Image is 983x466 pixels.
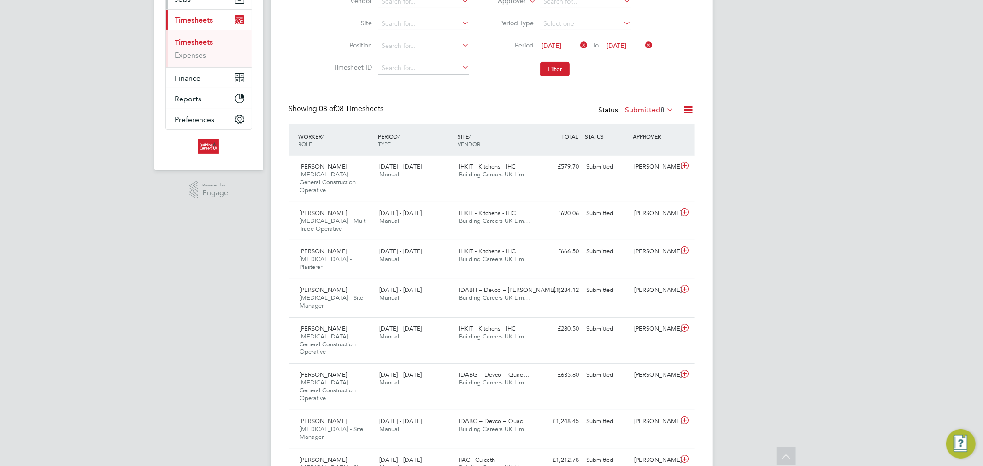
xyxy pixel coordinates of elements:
[535,159,583,175] div: £579.70
[378,17,469,30] input: Search for...
[300,417,347,425] span: [PERSON_NAME]
[379,325,422,332] span: [DATE] - [DATE]
[322,133,324,140] span: /
[535,367,583,383] div: £635.80
[330,41,372,49] label: Position
[379,247,422,255] span: [DATE] - [DATE]
[583,244,631,259] div: Submitted
[583,414,631,429] div: Submitted
[459,286,567,294] span: IDABH – Devco – [PERSON_NAME] R…
[630,321,678,337] div: [PERSON_NAME]
[459,209,516,217] span: IHKIT - Kitchens - IHC
[542,41,561,50] span: [DATE]
[583,128,631,145] div: STATUS
[189,181,228,199] a: Powered byEngage
[379,332,399,340] span: Manual
[540,17,631,30] input: Select one
[300,286,347,294] span: [PERSON_NAME]
[540,62,570,76] button: Filter
[630,414,678,429] div: [PERSON_NAME]
[202,189,228,197] span: Engage
[330,19,372,27] label: Site
[606,41,626,50] span: [DATE]
[175,74,201,82] span: Finance
[459,217,530,225] span: Building Careers UK Lim…
[459,456,495,464] span: IIACF Culceth
[300,217,367,233] span: [MEDICAL_DATA] - Multi Trade Operative
[492,41,534,49] label: Period
[379,425,399,433] span: Manual
[166,30,252,67] div: Timesheets
[458,140,480,147] span: VENDOR
[459,325,516,332] span: IHKIT - Kitchens - IHC
[166,88,252,109] button: Reports
[583,159,631,175] div: Submitted
[459,379,530,386] span: Building Careers UK Lim…
[535,414,583,429] div: £1,248.45
[630,283,678,298] div: [PERSON_NAME]
[175,51,206,59] a: Expenses
[459,371,530,379] span: IDABG – Devco – Quad…
[300,332,356,356] span: [MEDICAL_DATA] - General Construction Operative
[379,417,422,425] span: [DATE] - [DATE]
[300,247,347,255] span: [PERSON_NAME]
[175,115,215,124] span: Preferences
[300,255,352,271] span: [MEDICAL_DATA] - Plasterer
[630,206,678,221] div: [PERSON_NAME]
[459,247,516,255] span: IHKIT - Kitchens - IHC
[198,139,219,154] img: buildingcareersuk-logo-retina.png
[599,104,676,117] div: Status
[330,63,372,71] label: Timesheet ID
[175,94,202,103] span: Reports
[562,133,578,140] span: TOTAL
[300,325,347,332] span: [PERSON_NAME]
[630,159,678,175] div: [PERSON_NAME]
[300,379,356,402] span: [MEDICAL_DATA] - General Construction Operative
[300,170,356,194] span: [MEDICAL_DATA] - General Construction Operative
[300,371,347,379] span: [PERSON_NAME]
[583,321,631,337] div: Submitted
[459,170,530,178] span: Building Careers UK Lim…
[300,294,364,309] span: [MEDICAL_DATA] - Site Manager
[202,181,228,189] span: Powered by
[379,286,422,294] span: [DATE] - [DATE]
[459,417,530,425] span: IDABG – Devco – Quad…
[165,139,252,154] a: Go to home page
[379,255,399,263] span: Manual
[630,128,678,145] div: APPROVER
[379,163,422,170] span: [DATE] - [DATE]
[299,140,312,147] span: ROLE
[166,109,252,129] button: Preferences
[300,425,364,441] span: [MEDICAL_DATA] - Site Manager
[583,367,631,383] div: Submitted
[379,371,422,379] span: [DATE] - [DATE]
[378,40,469,52] input: Search for...
[166,68,252,88] button: Finance
[492,19,534,27] label: Period Type
[630,244,678,259] div: [PERSON_NAME]
[175,16,213,24] span: Timesheets
[535,321,583,337] div: £280.50
[166,10,252,30] button: Timesheets
[300,456,347,464] span: [PERSON_NAME]
[459,332,530,340] span: Building Careers UK Lim…
[319,104,384,113] span: 08 Timesheets
[459,425,530,433] span: Building Careers UK Lim…
[459,255,530,263] span: Building Careers UK Lim…
[379,217,399,225] span: Manual
[175,38,213,47] a: Timesheets
[378,140,391,147] span: TYPE
[459,163,516,170] span: IHKIT - Kitchens - IHC
[289,104,386,114] div: Showing
[630,367,678,383] div: [PERSON_NAME]
[946,429,976,459] button: Engage Resource Center
[379,294,399,302] span: Manual
[535,283,583,298] div: £1,284.12
[319,104,336,113] span: 08 of
[455,128,535,152] div: SITE
[535,206,583,221] div: £690.06
[296,128,376,152] div: WORKER
[300,163,347,170] span: [PERSON_NAME]
[379,456,422,464] span: [DATE] - [DATE]
[459,294,530,302] span: Building Careers UK Lim…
